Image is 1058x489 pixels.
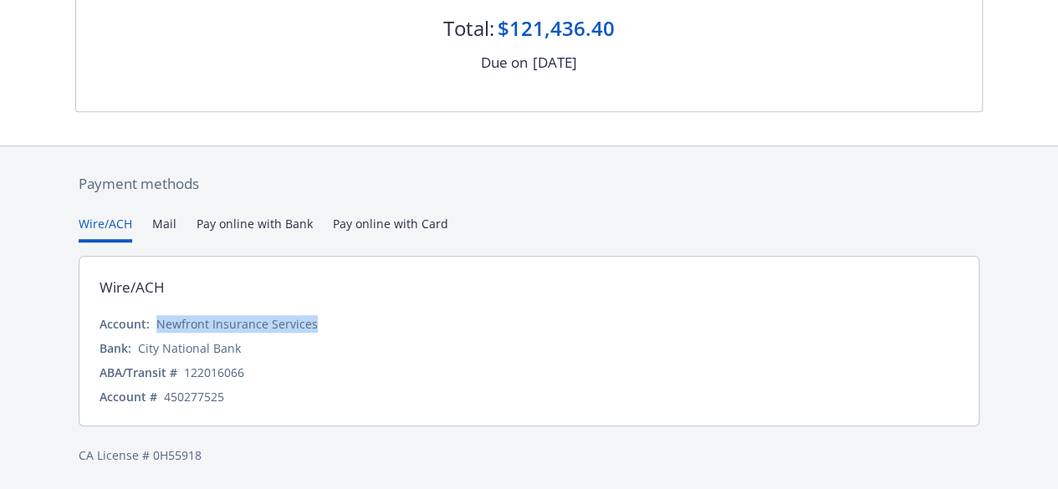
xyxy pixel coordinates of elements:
div: CA License # 0H55918 [79,446,979,464]
div: Total: [443,14,494,43]
button: Wire/ACH [79,215,132,242]
button: Mail [152,215,176,242]
div: ABA/Transit # [100,364,177,381]
div: Newfront Insurance Services [156,315,318,333]
div: $121,436.40 [498,14,615,43]
div: Account # [100,388,157,405]
button: Pay online with Card [333,215,448,242]
div: Wire/ACH [100,277,165,298]
div: City National Bank [138,339,241,357]
div: 122016066 [184,364,244,381]
div: Due on [481,52,528,74]
div: Account: [100,315,150,333]
div: Payment methods [79,173,979,195]
div: 450277525 [164,388,224,405]
div: Bank: [100,339,131,357]
div: [DATE] [533,52,577,74]
button: Pay online with Bank [197,215,313,242]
